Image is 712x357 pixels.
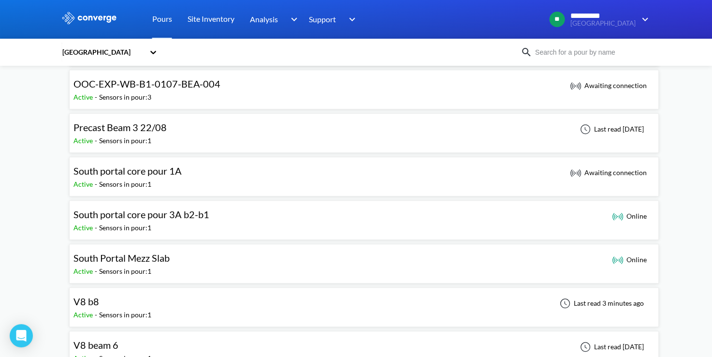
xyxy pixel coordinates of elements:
span: V8 beam 6 [73,339,118,351]
a: South portal core pour 1AActive-Sensors in pour:1 Awaiting connection [69,168,659,176]
img: downArrow.svg [343,14,358,25]
a: V8 beam 6Active-Sensors in pour:1Last read [DATE] [69,342,659,350]
div: Sensors in pour: 1 [99,179,151,190]
span: Active [73,136,95,145]
span: - [95,311,99,319]
span: Active [73,311,95,319]
span: Support [309,13,336,25]
span: OOC-EXP-WB-B1-0107-BEA-004 [73,78,220,89]
img: downArrow.svg [636,14,651,25]
span: Active [73,267,95,275]
span: Analysis [250,13,278,25]
div: Last read 3 minutes ago [554,297,647,309]
img: icon-search.svg [521,46,532,58]
img: online_icon.svg [612,254,624,266]
span: - [95,267,99,275]
div: Last read [DATE] [575,341,647,353]
span: V8 b8 [73,296,99,307]
span: - [95,223,99,232]
img: awaiting_connection_icon.svg [570,80,581,91]
a: South Portal Mezz SlabActive-Sensors in pour:1 Online [69,255,659,263]
span: [GEOGRAPHIC_DATA] [570,20,636,27]
a: OOC-EXP-WB-B1-0107-BEA-004Active-Sensors in pour:3 Awaiting connection [69,81,659,89]
div: Sensors in pour: 1 [99,223,151,233]
span: - [95,136,99,145]
a: Precast Beam 3 22/08Active-Sensors in pour:1Last read [DATE] [69,124,659,133]
span: South Portal Mezz Slab [73,252,170,264]
span: South portal core pour 3A b2-b1 [73,208,209,220]
img: logo_ewhite.svg [61,12,117,24]
span: Active [73,93,95,101]
div: Open Intercom Messenger [10,324,33,347]
span: - [95,93,99,101]
div: Awaiting connection [570,80,647,91]
a: South portal core pour 3A b2-b1Active-Sensors in pour:1 Online [69,211,659,220]
span: - [95,180,99,188]
span: South portal core pour 1A [73,165,182,177]
div: Online [612,254,647,266]
a: V8 b8Active-Sensors in pour:1Last read 3 minutes ago [69,298,659,307]
div: Last read [DATE] [575,123,647,135]
div: Sensors in pour: 1 [99,266,151,277]
div: Online [612,210,647,222]
div: Awaiting connection [570,167,647,178]
input: Search for a pour by name [532,47,649,58]
div: Sensors in pour: 1 [99,310,151,320]
span: Active [73,180,95,188]
span: Active [73,223,95,232]
div: Sensors in pour: 1 [99,135,151,146]
img: awaiting_connection_icon.svg [570,167,581,178]
span: Precast Beam 3 22/08 [73,121,167,133]
img: online_icon.svg [612,210,624,222]
div: [GEOGRAPHIC_DATA] [61,47,145,58]
img: downArrow.svg [284,14,300,25]
div: Sensors in pour: 3 [99,92,151,103]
